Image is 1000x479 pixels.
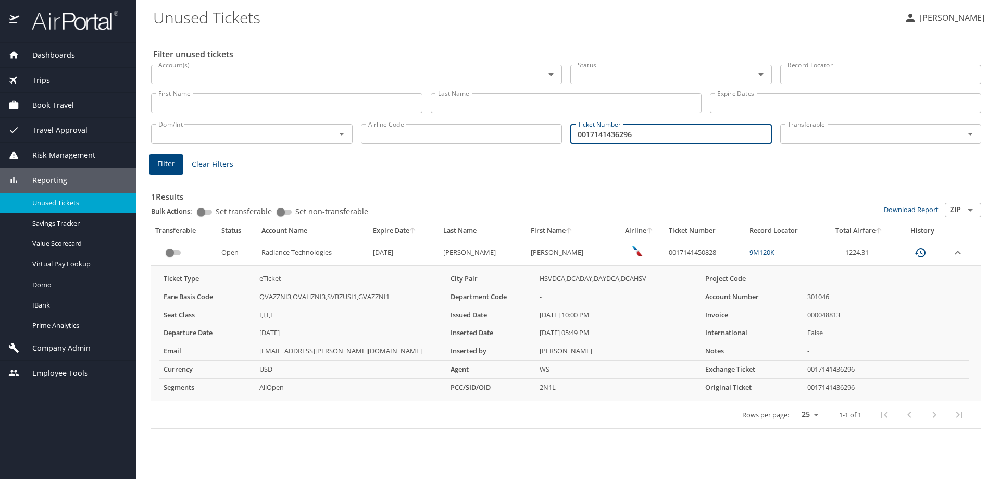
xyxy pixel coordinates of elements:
[20,10,118,31] img: airportal-logo.png
[446,379,535,397] th: PCC/SID/OID
[803,324,969,342] td: False
[369,222,439,240] th: Expire Date
[803,342,969,361] td: -
[701,324,803,342] th: International
[159,361,255,379] th: Currency
[255,288,446,306] td: QVAZZNI3,OVAHZNI3,SVBZUSI1,GVAZZNI1
[19,342,91,354] span: Company Admin
[187,155,238,174] button: Clear Filters
[535,288,701,306] td: -
[527,240,615,265] td: [PERSON_NAME]
[615,222,665,240] th: Airline
[544,67,558,82] button: Open
[295,208,368,215] span: Set non-transferable
[876,228,883,235] button: sort
[9,10,20,31] img: icon-airportal.png
[803,270,969,288] td: -
[527,222,615,240] th: First Name
[159,270,255,288] th: Ticket Type
[754,67,768,82] button: Open
[439,222,527,240] th: Last Name
[151,185,981,203] h3: 1 Results
[159,288,255,306] th: Fare Basis Code
[897,222,947,240] th: History
[155,226,213,236] div: Transferable
[217,240,257,265] td: Open
[19,75,50,86] span: Trips
[803,379,969,397] td: 0017141436296
[701,288,803,306] th: Account Number
[255,342,446,361] td: [EMAIL_ADDRESS][PERSON_NAME][DOMAIN_NAME]
[32,259,124,269] span: Virtual Pay Lookup
[217,222,257,240] th: Status
[839,412,861,419] p: 1-1 of 1
[439,240,527,265] td: [PERSON_NAME]
[822,222,897,240] th: Total Airfare
[255,361,446,379] td: USD
[446,270,535,288] th: City Pair
[32,218,124,228] span: Savings Tracker
[793,407,822,423] select: rows per page
[32,280,124,290] span: Domo
[535,361,701,379] td: WS
[900,8,989,27] button: [PERSON_NAME]
[701,306,803,324] th: Invoice
[535,379,701,397] td: 2N1L
[803,306,969,324] td: 000048813
[749,248,774,257] a: 9M120K
[742,412,789,419] p: Rows per page:
[153,1,896,33] h1: Unused Tickets
[19,125,87,136] span: Travel Approval
[446,306,535,324] th: Issued Date
[803,361,969,379] td: 0017141436296
[257,222,369,240] th: Account Name
[216,208,272,215] span: Set transferable
[701,270,803,288] th: Project Code
[192,158,233,171] span: Clear Filters
[803,288,969,306] td: 301046
[665,240,745,265] td: 0017141450828
[255,270,446,288] td: eTicket
[535,270,701,288] td: HSVDCA,DCADAY,DAYDCA,DCAHSV
[701,361,803,379] th: Exchange Ticket
[665,222,745,240] th: Ticket Number
[19,100,74,111] span: Book Travel
[917,11,984,24] p: [PERSON_NAME]
[159,306,255,324] th: Seat Class
[334,127,349,141] button: Open
[963,203,978,217] button: Open
[255,379,446,397] td: AllOpen
[745,222,822,240] th: Record Locator
[632,246,643,256] img: American Airlines
[963,127,978,141] button: Open
[535,306,701,324] td: [DATE] 10:00 PM
[952,247,964,259] button: expand row
[19,367,88,379] span: Employee Tools
[153,46,983,63] h2: Filter unused tickets
[446,361,535,379] th: Agent
[159,342,255,361] th: Email
[19,50,75,61] span: Dashboards
[701,342,803,361] th: Notes
[151,206,201,216] p: Bulk Actions:
[701,379,803,397] th: Original Ticket
[32,198,124,208] span: Unused Tickets
[159,324,255,342] th: Departure Date
[409,228,417,235] button: sort
[535,342,701,361] td: [PERSON_NAME]
[157,157,175,170] span: Filter
[32,321,124,330] span: Prime Analytics
[566,228,573,235] button: sort
[151,222,981,429] table: custom pagination table
[446,324,535,342] th: Inserted Date
[19,150,95,161] span: Risk Management
[822,240,897,265] td: 1224.31
[884,205,939,214] a: Download Report
[446,288,535,306] th: Department Code
[159,379,255,397] th: Segments
[19,175,67,186] span: Reporting
[369,240,439,265] td: [DATE]
[255,324,446,342] td: [DATE]
[257,240,369,265] td: Radiance Technologies
[159,270,969,397] table: more info about unused tickets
